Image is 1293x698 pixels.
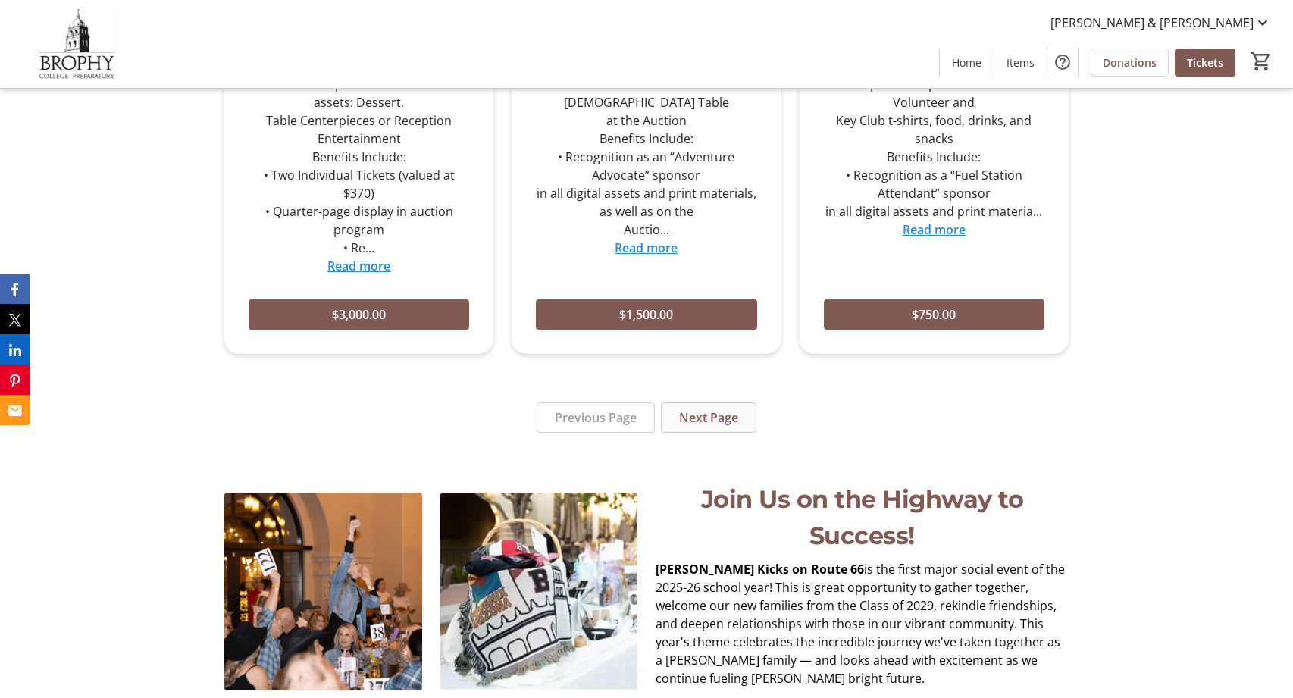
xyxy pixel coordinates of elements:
[224,493,421,690] img: undefined
[1248,48,1275,75] button: Cart
[9,6,144,82] img: Brophy College Preparatory 's Logo
[249,75,469,257] div: Choose to sponsor one of these assets: Dessert, Table Centerpieces or Reception Entertainment Ben...
[1187,55,1223,70] span: Tickets
[952,55,981,70] span: Home
[903,221,966,238] a: Read more
[615,239,678,256] a: Read more
[332,305,386,324] span: $3,000.00
[1007,55,1035,70] span: Items
[1175,49,1235,77] a: Tickets
[656,561,864,577] strong: [PERSON_NAME] Kicks on Route 66
[1047,47,1078,77] button: Help
[994,49,1047,77] a: Items
[824,75,1044,221] div: This sponsorship underwrites the Volunteer and Key Club t-shirts, food, drinks, and snacks Benefi...
[679,408,738,427] span: Next Page
[536,299,756,330] button: $1,500.00
[1103,55,1157,70] span: Donations
[1038,11,1284,35] button: [PERSON_NAME] & [PERSON_NAME]
[661,402,756,433] button: Next Page
[656,561,1065,687] span: is the first major social event of the 2025-26 school year! This is great opportunity to gather t...
[912,305,956,324] span: $750.00
[940,49,994,77] a: Home
[824,299,1044,330] button: $750.00
[619,305,673,324] span: $1,500.00
[1050,14,1254,32] span: [PERSON_NAME] & [PERSON_NAME]
[440,493,637,690] img: undefined
[656,481,1069,554] p: Join Us on the Highway to Success!
[249,299,469,330] button: $3,000.00
[536,75,756,239] div: Underwrite the President’s Table and [DEMOGRAPHIC_DATA] Table at the Auction Benefits Include: • ...
[327,258,390,274] a: Read more
[1091,49,1169,77] a: Donations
